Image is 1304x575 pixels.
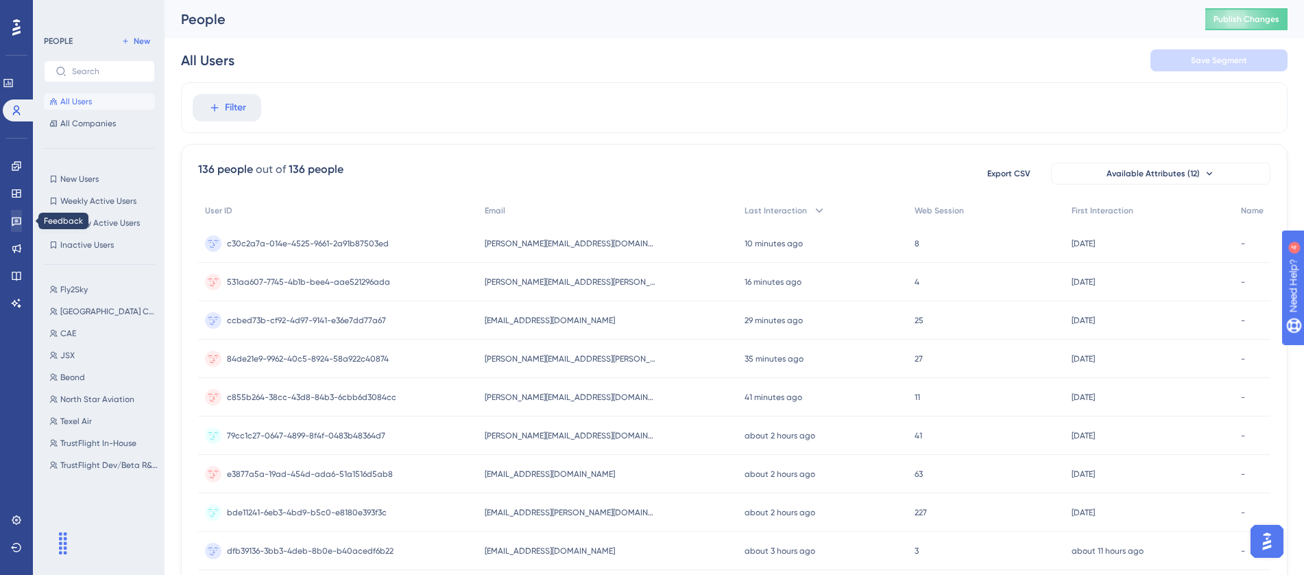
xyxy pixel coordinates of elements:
[1072,354,1095,364] time: [DATE]
[745,431,815,441] time: about 2 hours ago
[60,416,92,427] span: Texel Air
[1072,469,1095,479] time: [DATE]
[1241,469,1245,480] span: -
[1072,392,1095,402] time: [DATE]
[485,392,656,403] span: [PERSON_NAME][EMAIL_ADDRESS][DOMAIN_NAME]
[915,392,920,403] span: 11
[60,350,75,361] span: JSX
[227,392,396,403] span: c855b264-38cc-43d8-84b3-6cbb6d3084cc
[745,239,803,248] time: 10 minutes ago
[915,315,923,326] span: 25
[60,460,158,471] span: TrustFlight Dev/Beta R&D
[1205,8,1288,30] button: Publish Changes
[915,507,927,518] span: 227
[60,372,85,383] span: Beond
[1241,507,1245,518] span: -
[52,523,74,564] div: Drag
[227,315,386,326] span: ccbed73b-cf92-4d97-9141-e36e7dd77a67
[987,168,1030,179] span: Export CSV
[44,281,163,298] button: Fly2Sky
[44,457,163,473] button: TrustFlight Dev/Beta R&D
[1072,431,1095,441] time: [DATE]
[227,507,387,518] span: bde11241-6eb3-4bd9-b5c0-e8180e393f3c
[72,67,143,76] input: Search
[44,36,73,47] div: PEOPLE
[1150,49,1288,71] button: Save Segment
[44,413,163,430] button: Texel Air
[485,205,505,216] span: Email
[44,93,155,110] button: All Users
[227,545,394,556] span: dfb39136-3bb3-4deb-8b0e-b40acedf6b22
[974,163,1043,185] button: Export CSV
[60,438,136,449] span: TrustFlight In-House
[60,394,134,405] span: North Star Aviation
[227,430,385,441] span: 79cc1c27-0647-4899-8f4f-0483b48364d7
[60,239,114,250] span: Inactive Users
[485,238,656,249] span: [PERSON_NAME][EMAIL_ADDRESS][DOMAIN_NAME]
[60,118,116,129] span: All Companies
[95,7,99,18] div: 4
[1072,277,1095,287] time: [DATE]
[1246,521,1288,562] iframe: UserGuiding AI Assistant Launcher
[44,369,163,386] button: Beond
[225,99,246,116] span: Filter
[181,51,234,70] div: All Users
[44,171,155,187] button: New Users
[44,391,163,408] button: North Star Aviation
[256,161,286,178] div: out of
[1072,508,1095,517] time: [DATE]
[1072,205,1133,216] span: First Interaction
[915,545,919,556] span: 3
[485,430,656,441] span: [PERSON_NAME][EMAIL_ADDRESS][DOMAIN_NAME]
[60,218,140,228] span: Monthly Active Users
[60,174,99,185] span: New Users
[60,284,88,295] span: Fly2Sky
[1241,430,1245,441] span: -
[1241,315,1245,326] span: -
[745,546,815,556] time: about 3 hours ago
[1191,55,1247,66] span: Save Segment
[44,435,163,451] button: TrustFlight In-House
[205,205,232,216] span: User ID
[44,347,163,364] button: JSX
[485,277,656,287] span: [PERSON_NAME][EMAIL_ADDRESS][PERSON_NAME][DOMAIN_NAME]
[1072,316,1095,325] time: [DATE]
[745,205,807,216] span: Last Interaction
[227,238,389,249] span: c30c2a7a-014e-4525-9661-2a91b87503ed
[227,469,393,480] span: e3877a5a-19ad-454d-ada6-51a1516d5ab8
[1214,14,1279,25] span: Publish Changes
[485,545,615,556] span: [EMAIL_ADDRESS][DOMAIN_NAME]
[32,3,86,20] span: Need Help?
[44,215,155,231] button: Monthly Active Users
[485,315,615,326] span: [EMAIL_ADDRESS][DOMAIN_NAME]
[198,161,253,178] div: 136 people
[1241,545,1245,556] span: -
[44,303,163,320] button: [GEOGRAPHIC_DATA] CAA
[1072,239,1095,248] time: [DATE]
[1051,163,1270,185] button: Available Attributes (12)
[1241,392,1245,403] span: -
[181,10,1171,29] div: People
[44,237,155,253] button: Inactive Users
[1241,205,1264,216] span: Name
[745,392,802,402] time: 41 minutes ago
[44,115,155,132] button: All Companies
[915,205,964,216] span: Web Session
[1072,546,1144,556] time: about 11 hours ago
[1107,168,1200,179] span: Available Attributes (12)
[915,469,923,480] span: 63
[60,328,76,339] span: CAE
[485,353,656,364] span: [PERSON_NAME][EMAIL_ADDRESS][PERSON_NAME][DOMAIN_NAME]
[1241,277,1245,287] span: -
[915,430,922,441] span: 41
[44,193,155,209] button: Weekly Active Users
[117,33,155,49] button: New
[745,277,801,287] time: 16 minutes ago
[1241,238,1245,249] span: -
[227,353,389,364] span: 84de21e9-9962-40c5-8924-58a922c40874
[745,508,815,517] time: about 2 hours ago
[485,507,656,518] span: [EMAIL_ADDRESS][PERSON_NAME][DOMAIN_NAME]
[60,306,158,317] span: [GEOGRAPHIC_DATA] CAA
